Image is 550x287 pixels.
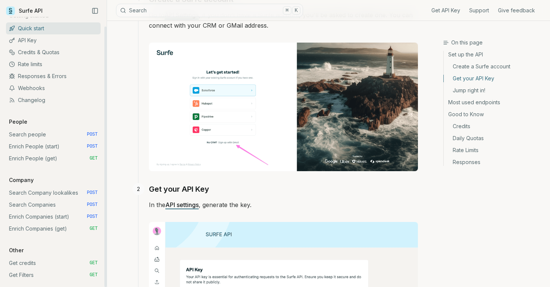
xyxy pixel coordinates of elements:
a: Enrich People (start) POST [6,141,101,152]
p: Other [6,247,27,254]
a: API Key [6,34,101,46]
a: Rate Limits [444,144,544,156]
a: API settings [165,201,199,209]
a: Rate limits [6,58,101,70]
a: Get your API Key [149,183,209,195]
a: Enrich People (get) GET [6,152,101,164]
h3: On this page [443,39,544,46]
a: Daily Quotas [444,132,544,144]
a: Credits & Quotas [6,46,101,58]
a: Get API Key [431,7,460,14]
span: POST [87,143,98,149]
a: Get credits GET [6,257,101,269]
a: Get Filters GET [6,269,101,281]
a: Search Company lookalikes POST [6,187,101,199]
a: Credits [444,120,544,132]
a: Enrich Companies (start) POST [6,211,101,223]
a: Jump right in! [444,84,544,96]
span: GET [89,260,98,266]
span: POST [87,214,98,220]
a: Most used endpoints [444,96,544,108]
span: POST [87,190,98,196]
a: Create a Surfe account [444,61,544,72]
span: GET [89,226,98,232]
span: GET [89,155,98,161]
a: Get your API Key [444,72,544,84]
a: Search Companies POST [6,199,101,211]
a: Give feedback [498,7,535,14]
a: Set up the API [444,51,544,61]
p: People [6,118,30,126]
a: Support [469,7,489,14]
kbd: K [292,6,300,15]
a: Quick start [6,22,101,34]
a: Good to Know [444,108,544,120]
kbd: ⌘ [283,6,291,15]
button: Search⌘K [116,4,303,17]
a: Webhooks [6,82,101,94]
a: Changelog [6,94,101,106]
a: Search people POST [6,129,101,141]
button: Collapse Sidebar [89,5,101,16]
a: Responses & Errors [6,70,101,82]
p: Company [6,176,37,184]
span: POST [87,202,98,208]
a: Surfe API [6,5,43,16]
a: Responses [444,156,544,166]
a: Enrich Companies (get) GET [6,223,101,235]
img: Image [149,43,418,171]
span: POST [87,132,98,138]
span: GET [89,272,98,278]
